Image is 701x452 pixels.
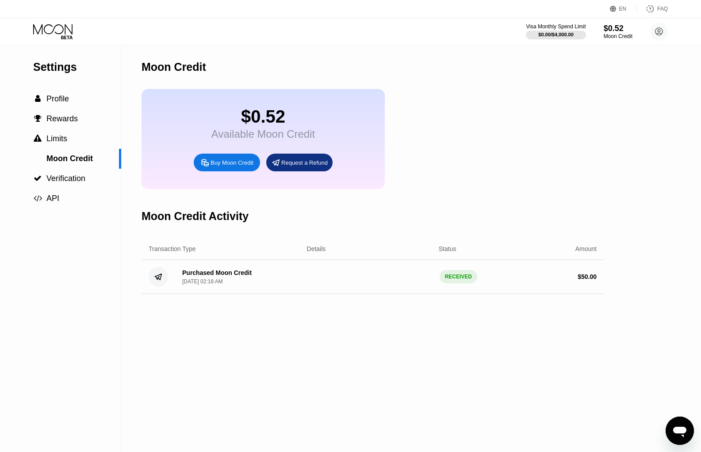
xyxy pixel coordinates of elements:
div: FAQ [657,6,668,12]
div: [DATE] 02:18 AM [182,278,223,285]
div: $0.52 [211,107,315,127]
div: Available Moon Credit [211,128,315,140]
div: Buy Moon Credit [211,159,253,166]
span:  [35,95,41,103]
div: Transaction Type [149,245,196,252]
span:  [34,174,42,182]
span: API [46,194,59,203]
span:  [34,135,42,143]
span: Limits [46,134,67,143]
div: Settings [33,61,121,73]
div: EN [619,6,627,12]
span: Profile [46,94,69,103]
div: EN [610,4,637,13]
div: $0.52 [604,24,632,33]
div: $ 50.00 [578,273,597,280]
span:  [34,194,42,202]
div: Status [439,245,456,252]
div: Moon Credit [142,61,206,73]
div:  [33,174,42,182]
div: $0.00 / $4,000.00 [538,32,574,37]
div: Buy Moon Credit [194,154,260,171]
div: FAQ [637,4,668,13]
div: Visa Monthly Spend Limit$0.00/$4,000.00 [526,23,586,39]
span: Verification [46,174,85,183]
span: Rewards [46,114,78,123]
div: RECEIVED [440,270,477,283]
div: Visa Monthly Spend Limit [526,23,586,30]
div:  [33,115,42,123]
div: Request a Refund [266,154,333,171]
span:  [34,115,42,123]
div: Amount [575,245,597,252]
div: Moon Credit Activity [142,210,249,223]
div: Purchased Moon Credit [182,269,252,276]
div:  [33,194,42,202]
div: $0.52Moon Credit [604,24,632,39]
div: Details [307,245,326,252]
div:  [33,135,42,143]
div: Moon Credit [604,33,632,39]
div: Request a Refund [281,159,328,166]
iframe: Button to launch messaging window [666,417,694,445]
div:  [33,95,42,103]
span: Moon Credit [46,154,93,163]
